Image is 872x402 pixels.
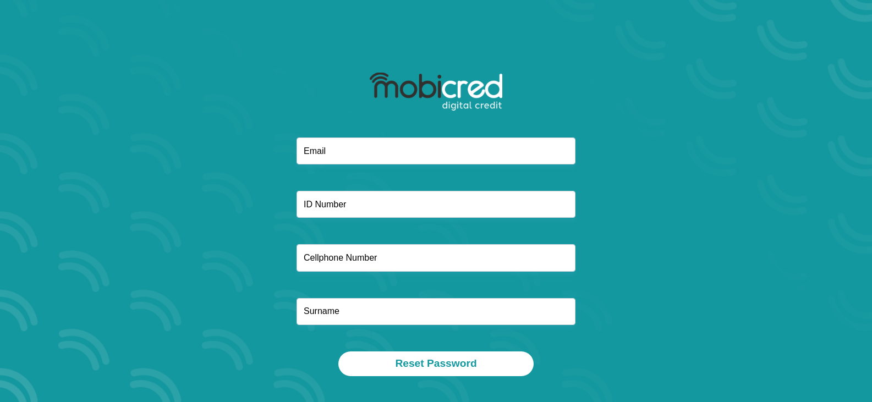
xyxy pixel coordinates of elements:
[297,244,575,271] input: Cellphone Number
[297,191,575,218] input: ID Number
[297,298,575,325] input: Surname
[338,351,533,376] button: Reset Password
[370,73,502,111] img: mobicred logo
[297,137,575,164] input: Email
